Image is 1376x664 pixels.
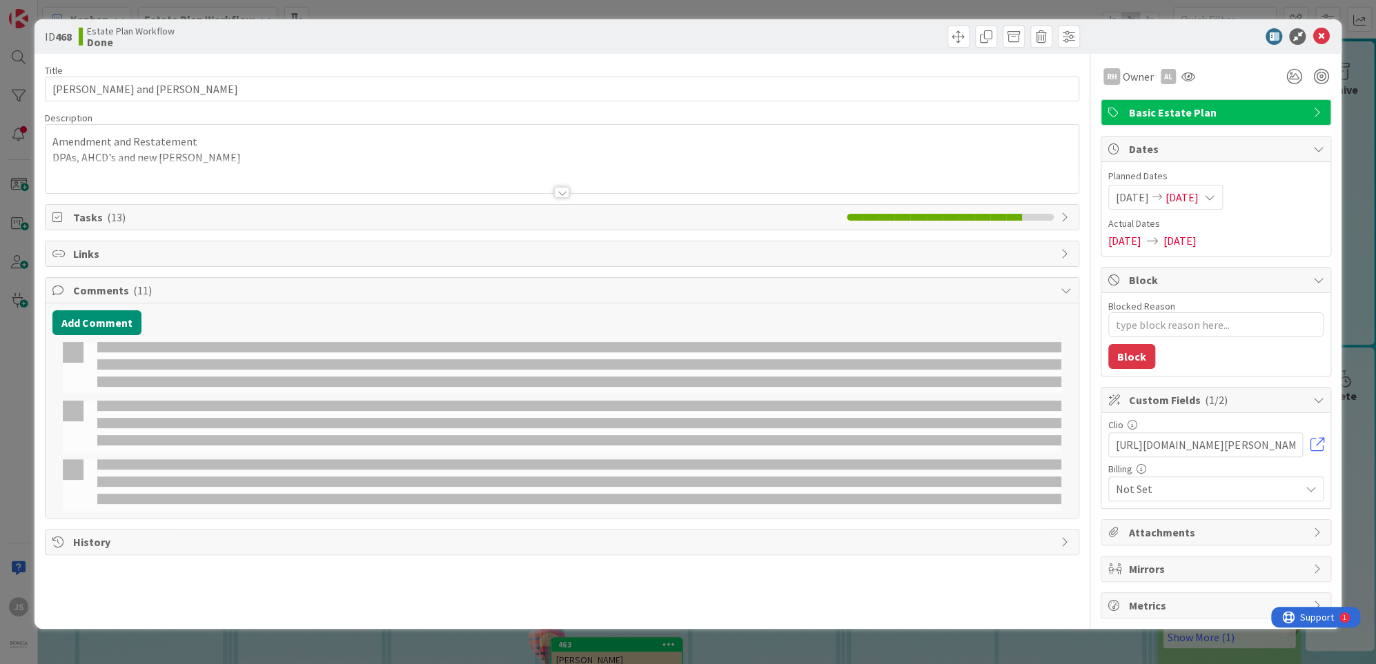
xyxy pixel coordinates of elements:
[1129,104,1306,121] span: Basic Estate Plan
[45,64,63,77] label: Title
[87,37,175,48] b: Done
[1116,189,1149,205] span: [DATE]
[52,310,141,335] button: Add Comment
[45,28,72,45] span: ID
[1116,481,1299,497] span: Not Set
[1123,68,1154,85] span: Owner
[1108,300,1175,312] label: Blocked Reason
[1108,232,1141,249] span: [DATE]
[73,245,1054,262] span: Links
[73,282,1054,299] span: Comments
[1166,189,1199,205] span: [DATE]
[29,2,63,19] span: Support
[1103,68,1120,85] div: RH
[1108,420,1324,430] div: Clio
[1129,561,1306,577] span: Mirrors
[133,283,152,297] span: ( 11 )
[1163,232,1197,249] span: [DATE]
[1129,272,1306,288] span: Block
[73,209,840,225] span: Tasks
[55,30,72,43] b: 468
[73,534,1054,550] span: History
[1129,141,1306,157] span: Dates
[1161,69,1176,84] div: AL
[1108,344,1155,369] button: Block
[52,134,1072,150] p: Amendment and Restatement
[1205,393,1228,407] span: ( 1/2 )
[72,6,75,17] div: 1
[52,150,1072,165] p: DPAs, AHCD's and new [PERSON_NAME]
[1129,524,1306,541] span: Attachments
[1129,597,1306,614] span: Metrics
[1108,464,1324,474] div: Billing
[1129,392,1306,408] span: Custom Fields
[87,26,175,37] span: Estate Plan Workflow
[1108,169,1324,183] span: Planned Dates
[1108,217,1324,231] span: Actual Dates
[45,77,1079,101] input: type card name here...
[45,112,92,124] span: Description
[107,210,126,224] span: ( 13 )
